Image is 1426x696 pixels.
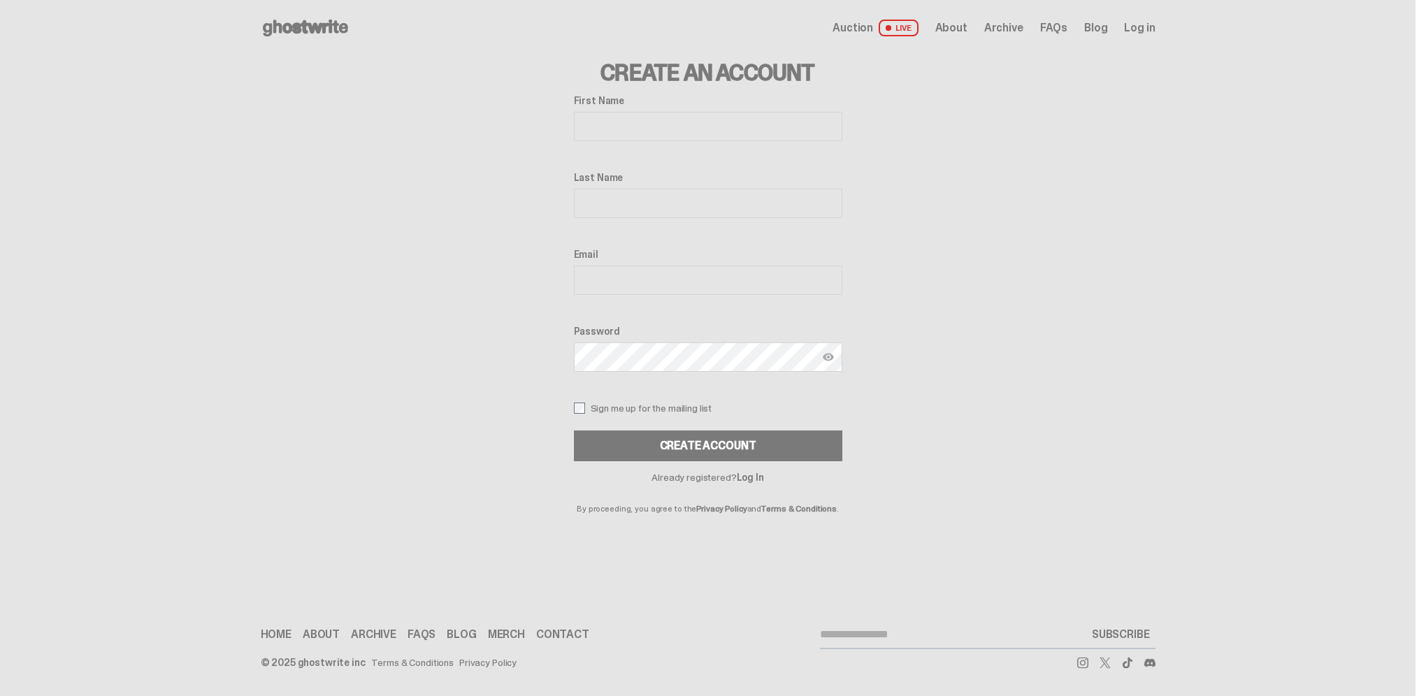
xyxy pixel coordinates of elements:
img: Show password [823,351,834,363]
div: © 2025 ghostwrite inc [261,657,366,667]
a: Archive [984,22,1023,34]
a: Blog [447,629,476,640]
a: Merch [488,629,525,640]
a: Blog [1084,22,1107,34]
p: By proceeding, you agree to the and . [574,482,842,513]
a: About [303,629,340,640]
a: Terms & Conditions [371,657,454,667]
a: FAQs [1040,22,1067,34]
span: Auction [833,22,873,34]
a: Log In [737,471,764,484]
div: Create Account [660,440,756,451]
input: Sign me up for the mailing list [574,403,585,414]
label: Email [574,249,842,260]
label: First Name [574,95,842,106]
label: Password [574,326,842,337]
a: FAQs [408,629,435,640]
a: Log in [1124,22,1155,34]
a: About [935,22,967,34]
a: Privacy Policy [696,503,747,514]
a: Home [261,629,291,640]
a: Terms & Conditions [761,503,837,514]
button: Create Account [574,430,842,461]
a: Contact [536,629,589,640]
label: Sign me up for the mailing list [574,403,842,414]
a: Archive [351,629,396,640]
span: LIVE [879,20,919,36]
a: Auction LIVE [833,20,918,36]
a: Privacy Policy [459,657,517,667]
h3: Create an Account [574,61,842,84]
p: Already registered? [574,472,842,482]
button: SUBSCRIBE [1086,620,1155,648]
label: Last Name [574,172,842,183]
